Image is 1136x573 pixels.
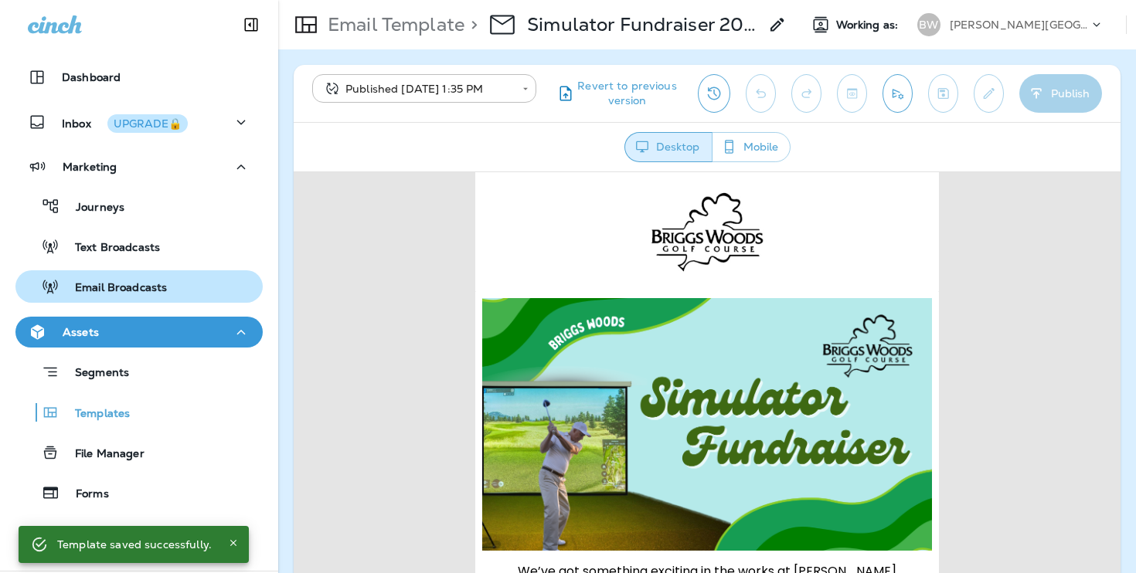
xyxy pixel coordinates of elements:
button: Segments [15,355,263,388]
button: Close [224,534,243,552]
p: Inbox [62,114,188,131]
p: Assets [63,326,99,338]
button: UPGRADE🔒 [107,114,188,133]
p: Segments [60,366,129,381]
span: We’ve got something exciting in the works at [PERSON_NAME][GEOGRAPHIC_DATA][PERSON_NAME]—and we’d... [209,390,618,445]
button: Collapse Sidebar [230,9,273,40]
p: Marketing [63,161,117,173]
p: File Manager [60,447,145,462]
button: Dashboard [15,62,263,93]
button: Templates [15,396,263,429]
button: View Changelog [698,74,730,113]
button: File Manager [15,436,263,469]
div: BW [917,13,940,36]
button: Marketing [15,151,263,182]
button: Mobile [712,132,791,162]
p: [PERSON_NAME][GEOGRAPHIC_DATA][PERSON_NAME] [950,19,1089,31]
p: > [464,13,478,36]
button: Assets [15,317,263,348]
button: Text Broadcasts [15,230,263,263]
button: Forms [15,476,263,509]
button: Revert to previous version [549,74,685,113]
span: Revert to previous version [575,79,679,108]
p: Templates [60,407,130,422]
div: Published [DATE] 1:35 PM [323,81,512,97]
div: Template saved successfully. [57,531,212,558]
p: Email Broadcasts [60,281,167,296]
button: Email Broadcasts [15,270,263,303]
p: Forms [60,487,109,502]
p: Text Broadcasts [60,241,160,256]
p: Email Template [321,13,464,36]
button: InboxUPGRADE🔒 [15,107,263,137]
button: Data [15,523,263,554]
button: Send test email [883,74,913,113]
button: Desktop [624,132,713,162]
div: UPGRADE🔒 [114,118,182,129]
button: Journeys [15,190,263,222]
p: Simulator Fundraiser 2025 - September [527,13,759,36]
p: Journeys [60,201,124,215]
span: Working as: [836,19,902,32]
img: Briggs-Woods--Simulator-Fund---blog-2.png [189,126,638,378]
p: Dashboard [62,71,121,83]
